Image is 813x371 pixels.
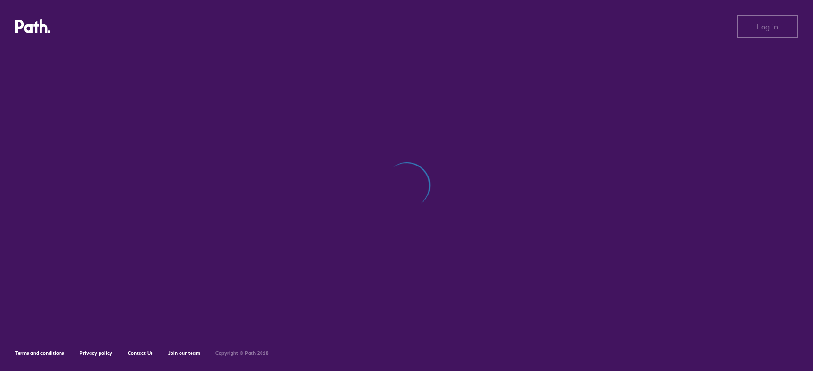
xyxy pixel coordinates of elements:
[80,350,112,356] a: Privacy policy
[757,22,778,31] span: Log in
[15,350,64,356] a: Terms and conditions
[737,15,798,38] button: Log in
[215,351,269,356] h6: Copyright © Path 2018
[128,350,153,356] a: Contact Us
[168,350,200,356] a: Join our team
